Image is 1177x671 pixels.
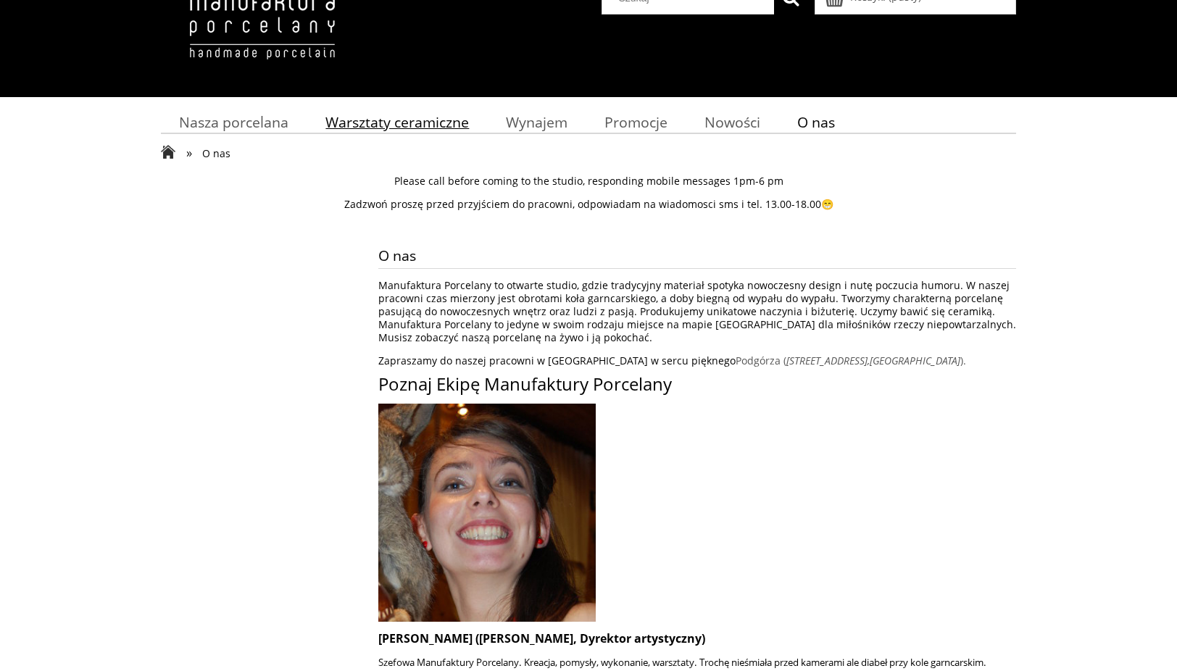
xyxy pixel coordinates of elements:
[736,354,966,367] a: Podgórza ([STREET_ADDRESS],[GEOGRAPHIC_DATA]).
[378,630,705,646] span: [PERSON_NAME] ([PERSON_NAME], Dyrektor artystyczny)
[786,354,870,367] em: [STREET_ADDRESS],
[686,108,779,136] a: Nowości
[797,112,835,132] span: O nas
[378,404,596,622] img: lila
[161,108,307,136] a: Nasza porcelana
[506,112,567,132] span: Wynajem
[161,198,1016,211] p: Zadzwoń proszę przed przyjściem do pracowni, odpowiadam na wiadomosci sms i tel. 13.00-18.00😁
[202,146,230,160] span: O nas
[325,112,469,132] span: Warsztaty ceramiczne
[378,372,672,396] span: Poznaj Ekipę Manufaktury Porcelany
[179,112,288,132] span: Nasza porcelana
[704,112,760,132] span: Nowości
[161,175,1016,188] p: Please call before coming to the studio, responding mobile messages 1pm-6 pm
[186,144,192,161] span: »
[307,108,488,136] a: Warsztaty ceramiczne
[586,108,686,136] a: Promocje
[604,112,667,132] span: Promocje
[779,108,854,136] a: O nas
[378,354,1016,367] p: Zapraszamy do naszej pracowni w [GEOGRAPHIC_DATA] w sercu pięknego
[488,108,586,136] a: Wynajem
[378,243,1016,268] span: O nas
[870,354,960,367] em: [GEOGRAPHIC_DATA]
[378,279,1016,344] p: Manufaktura Porcelany to otwarte studio, gdzie tradycyjny materiał spotyka nowoczesny design i nu...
